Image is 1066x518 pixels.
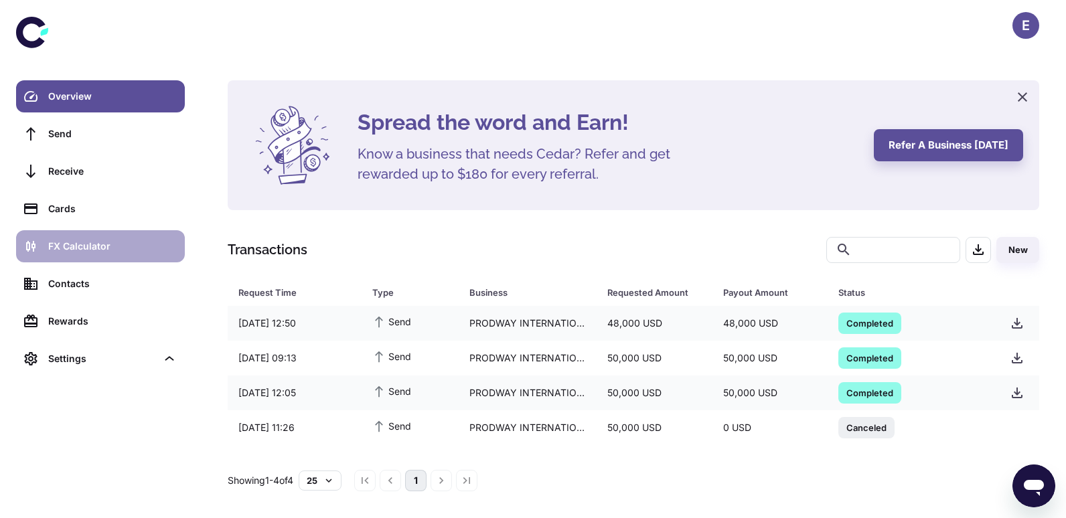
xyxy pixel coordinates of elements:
a: FX Calculator [16,230,185,262]
div: Requested Amount [607,283,689,302]
div: [DATE] 12:50 [228,311,362,336]
div: 50,000 USD [597,345,712,371]
a: Rewards [16,305,185,337]
div: Contacts [48,276,177,291]
div: 48,000 USD [712,311,828,336]
button: E [1012,12,1039,39]
a: Send [16,118,185,150]
div: Request Time [238,283,339,302]
div: Rewards [48,314,177,329]
span: Type [372,283,453,302]
div: Overview [48,89,177,104]
p: Showing 1-4 of 4 [228,473,293,488]
div: 50,000 USD [712,380,828,406]
div: PRODWAY INTERNATIONAL [459,380,597,406]
div: FX Calculator [48,239,177,254]
span: Completed [838,316,901,329]
h4: Spread the word and Earn! [358,106,858,139]
span: Send [372,418,411,433]
iframe: Button to launch messaging window [1012,464,1055,507]
div: 50,000 USD [712,345,828,371]
span: Canceled [838,420,895,434]
div: 48,000 USD [597,311,712,336]
div: Cards [48,201,177,216]
div: Type [372,283,436,302]
span: Payout Amount [723,283,822,302]
span: Send [372,383,411,398]
div: Settings [48,351,157,366]
h5: Know a business that needs Cedar? Refer and get rewarded up to $180 for every referral. [358,144,692,184]
span: Completed [838,351,901,364]
div: [DATE] 12:05 [228,380,362,406]
a: Cards [16,193,185,225]
a: Contacts [16,268,185,300]
span: Send [372,349,411,363]
span: Send [372,314,411,329]
button: 25 [299,470,341,491]
span: Request Time [238,283,356,302]
button: Refer a business [DATE] [874,129,1023,161]
div: Settings [16,343,185,375]
div: 0 USD [712,415,828,440]
span: Completed [838,385,901,399]
span: Requested Amount [607,283,706,302]
div: Send [48,126,177,141]
div: [DATE] 09:13 [228,345,362,371]
div: 50,000 USD [597,415,712,440]
div: PRODWAY INTERNATIONAL [459,345,597,371]
div: PRODWAY INTERNATIONAL [459,311,597,336]
div: [DATE] 11:26 [228,415,362,440]
div: Status [838,283,966,302]
button: page 1 [405,470,427,491]
h1: Transactions [228,240,307,260]
div: 50,000 USD [597,380,712,406]
button: New [996,237,1039,263]
span: Status [838,283,984,302]
nav: pagination navigation [352,470,479,491]
a: Overview [16,80,185,112]
div: Payout Amount [723,283,805,302]
a: Receive [16,155,185,187]
div: Receive [48,164,177,179]
div: PRODWAY INTERNATIONAL [459,415,597,440]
